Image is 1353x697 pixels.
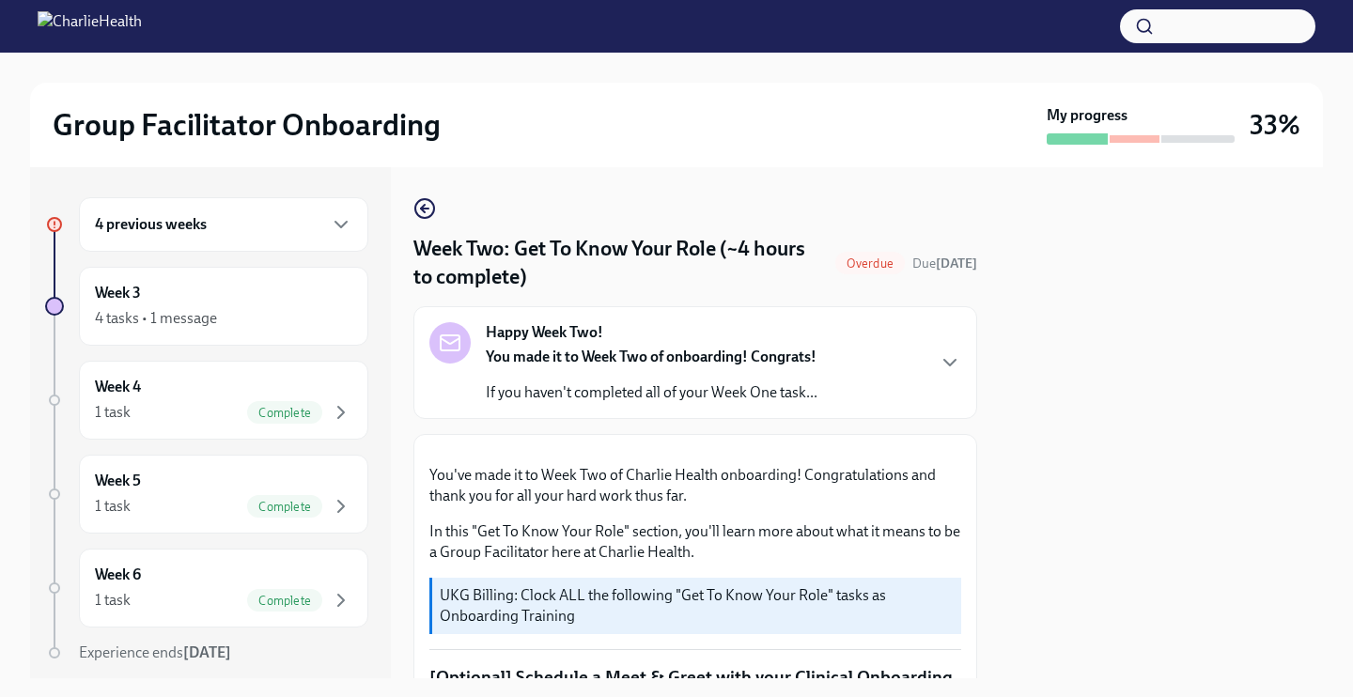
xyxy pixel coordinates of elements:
[45,267,368,346] a: Week 34 tasks • 1 message
[95,496,131,517] div: 1 task
[429,465,961,506] p: You've made it to Week Two of Charlie Health onboarding! Congratulations and thank you for all yo...
[95,377,141,397] h6: Week 4
[429,521,961,563] p: In this "Get To Know Your Role" section, you'll learn more about what it means to be a Group Faci...
[95,214,207,235] h6: 4 previous weeks
[486,348,816,365] strong: You made it to Week Two of onboarding! Congrats!
[247,594,322,608] span: Complete
[183,643,231,661] strong: [DATE]
[912,255,977,272] span: September 29th, 2025 10:00
[1250,108,1300,142] h3: 33%
[1047,105,1127,126] strong: My progress
[247,500,322,514] span: Complete
[45,549,368,627] a: Week 61 taskComplete
[95,308,217,329] div: 4 tasks • 1 message
[835,256,905,271] span: Overdue
[912,256,977,271] span: Due
[486,322,603,343] strong: Happy Week Two!
[95,283,141,303] h6: Week 3
[79,197,368,252] div: 4 previous weeks
[53,106,441,144] h2: Group Facilitator Onboarding
[247,406,322,420] span: Complete
[45,455,368,534] a: Week 51 taskComplete
[95,590,131,611] div: 1 task
[936,256,977,271] strong: [DATE]
[486,382,817,403] p: If you haven't completed all of your Week One task...
[38,11,142,41] img: CharlieHealth
[95,402,131,423] div: 1 task
[95,565,141,585] h6: Week 6
[79,643,231,661] span: Experience ends
[45,361,368,440] a: Week 41 taskComplete
[440,585,954,627] p: UKG Billing: Clock ALL the following "Get To Know Your Role" tasks as Onboarding Training
[413,235,828,291] h4: Week Two: Get To Know Your Role (~4 hours to complete)
[95,471,141,491] h6: Week 5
